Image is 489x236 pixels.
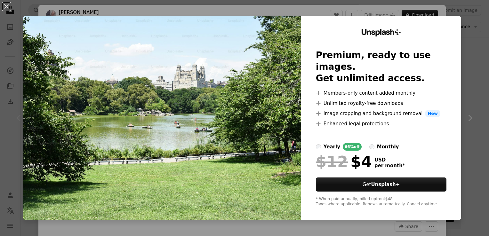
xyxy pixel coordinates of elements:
[324,143,340,151] div: yearly
[316,50,446,84] h2: Premium, ready to use images. Get unlimited access.
[371,182,400,187] strong: Unsplash+
[316,153,348,170] span: $12
[316,144,321,149] input: yearly66%off
[316,197,446,207] div: * When paid annually, billed upfront $48 Taxes where applicable. Renews automatically. Cancel any...
[343,143,362,151] div: 66% off
[377,143,399,151] div: monthly
[316,153,372,170] div: $4
[316,110,446,117] li: Image cropping and background removal
[316,99,446,107] li: Unlimited royalty-free downloads
[425,110,440,117] span: New
[374,163,405,169] span: per month *
[374,157,405,163] span: USD
[316,120,446,128] li: Enhanced legal protections
[369,144,374,149] input: monthly
[316,89,446,97] li: Members-only content added monthly
[316,177,446,192] button: GetUnsplash+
